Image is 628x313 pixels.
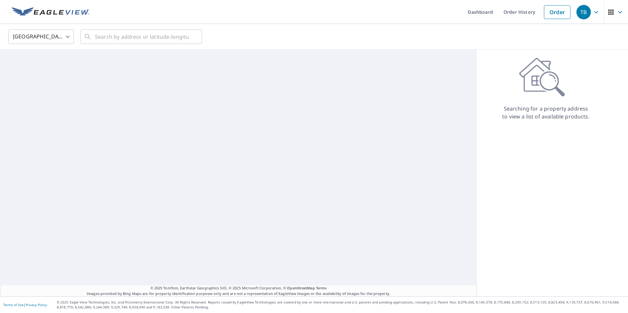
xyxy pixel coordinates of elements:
[26,303,47,307] a: Privacy Policy
[502,105,590,120] p: Searching for a property address to view a list of available products.
[8,28,74,46] div: [GEOGRAPHIC_DATA]
[544,5,571,19] a: Order
[12,7,89,17] img: EV Logo
[57,300,625,310] p: © 2025 Eagle View Technologies, Inc. and Pictometry International Corp. All Rights Reserved. Repo...
[150,285,327,291] span: © 2025 TomTom, Earthstar Geographics SIO, © 2025 Microsoft Corporation, ©
[316,285,327,290] a: Terms
[287,285,315,290] a: OpenStreetMap
[95,28,189,46] input: Search by address or latitude-longitude
[3,303,47,307] p: |
[576,5,591,19] div: TB
[3,303,24,307] a: Terms of Use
